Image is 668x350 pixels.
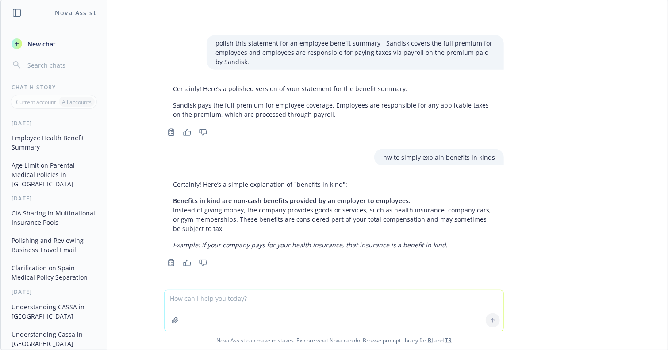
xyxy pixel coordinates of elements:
[1,288,107,296] div: [DATE]
[8,158,100,191] button: Age Limit on Parental Medical Policies in [GEOGRAPHIC_DATA]
[383,153,495,162] p: hw to simply explain benefits in kinds
[167,259,175,267] svg: Copy to clipboard
[26,59,96,71] input: Search chats
[62,98,92,106] p: All accounts
[215,38,495,66] p: polish this statement for an employee benefit summary - Sandisk covers the full premium for emplo...
[55,8,96,17] h1: Nova Assist
[173,84,495,93] p: Certainly! Here’s a polished version of your statement for the benefit summary:
[167,128,175,136] svg: Copy to clipboard
[4,331,664,350] span: Nova Assist can make mistakes. Explore what Nova can do: Browse prompt library for and
[8,300,100,323] button: Understanding CASSA in [GEOGRAPHIC_DATA]
[26,39,56,49] span: New chat
[428,337,433,344] a: BI
[8,36,100,52] button: New chat
[196,257,210,269] button: Thumbs down
[8,261,100,285] button: Clarification on Spain Medical Policy Separation
[8,233,100,257] button: Polishing and Reviewing Business Travel Email
[173,180,495,189] p: Certainly! Here’s a simple explanation of "benefits in kind":
[445,337,452,344] a: TR
[173,100,495,119] p: Sandisk pays the full premium for employee coverage. Employees are responsible for any applicable...
[8,206,100,230] button: CIA Sharing in Multinational Insurance Pools
[8,131,100,154] button: Employee Health Benefit Summary
[1,195,107,202] div: [DATE]
[1,84,107,91] div: Chat History
[173,196,411,205] span: Benefits in kind are non-cash benefits provided by an employer to employees.
[1,119,107,127] div: [DATE]
[196,126,210,138] button: Thumbs down
[173,196,495,233] p: Instead of giving money, the company provides goods or services, such as health insurance, compan...
[16,98,56,106] p: Current account
[173,241,448,249] em: Example: If your company pays for your health insurance, that insurance is a benefit in kind.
